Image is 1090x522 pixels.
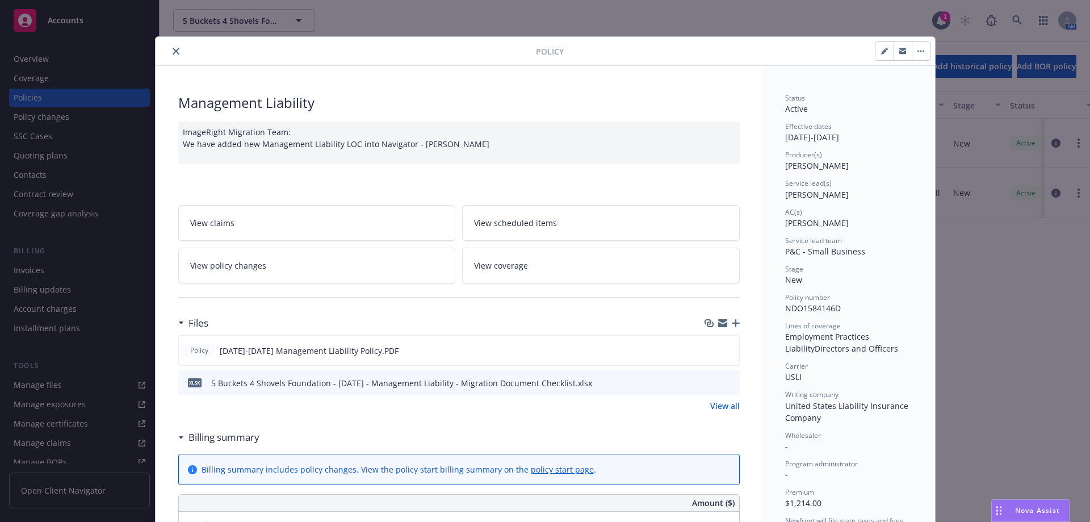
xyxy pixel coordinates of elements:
span: Amount ($) [692,497,735,509]
span: AC(s) [785,207,802,217]
span: View policy changes [190,260,266,272]
span: Nova Assist [1015,506,1060,515]
span: Service lead team [785,236,842,245]
div: 5 Buckets 4 Shovels Foundation - [DATE] - Management Liability - Migration Document Checklist.xlsx [211,377,592,389]
a: View coverage [462,248,740,283]
span: Service lead(s) [785,178,832,188]
a: View claims [178,205,456,241]
span: Lines of coverage [785,321,841,331]
span: [PERSON_NAME] [785,160,849,171]
button: download file [707,377,716,389]
h3: Billing summary [188,430,259,445]
span: United States Liability Insurance Company [785,400,911,423]
span: View claims [190,217,234,229]
div: Billing summary [178,430,259,445]
span: [PERSON_NAME] [785,218,849,228]
span: Premium [785,487,814,497]
span: Writing company [785,390,839,399]
span: Policy [188,345,211,356]
span: USLI [785,371,802,382]
span: Effective dates [785,122,832,131]
span: - [785,441,788,452]
span: [DATE]-[DATE] Management Liability Policy.PDF [220,345,399,357]
span: [PERSON_NAME] [785,189,849,200]
a: View all [710,400,740,412]
button: close [169,44,183,58]
span: Producer(s) [785,150,822,160]
span: P&C - Small Business [785,246,865,257]
span: Status [785,93,805,103]
button: download file [706,345,715,357]
span: Employment Practices Liability [785,331,871,354]
button: preview file [725,377,735,389]
div: ImageRight Migration Team: We have added new Management Liability LOC into Navigator - [PERSON_NAME] [178,122,740,164]
span: $1,214.00 [785,498,821,508]
h3: Files [188,316,208,331]
span: Active [785,103,808,114]
span: View coverage [474,260,528,272]
div: [DATE] - [DATE] [785,122,912,143]
div: Files [178,316,208,331]
div: Billing summary includes policy changes. View the policy start billing summary on the . [202,463,596,475]
span: View scheduled items [474,217,557,229]
span: Carrier [785,361,808,371]
button: Nova Assist [991,499,1070,522]
button: preview file [724,345,735,357]
div: Drag to move [992,500,1006,521]
a: View scheduled items [462,205,740,241]
span: Policy [536,45,564,57]
span: Stage [785,264,803,274]
a: View policy changes [178,248,456,283]
span: Directors and Officers [815,343,898,354]
span: Policy number [785,293,830,302]
span: Wholesaler [785,431,821,440]
span: xlsx [188,378,202,387]
a: policy start page [531,464,594,475]
span: NDO1584146D [785,303,841,314]
div: Management Liability [178,93,740,112]
span: - [785,469,788,480]
span: Program administrator [785,459,858,469]
span: New [785,274,802,285]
